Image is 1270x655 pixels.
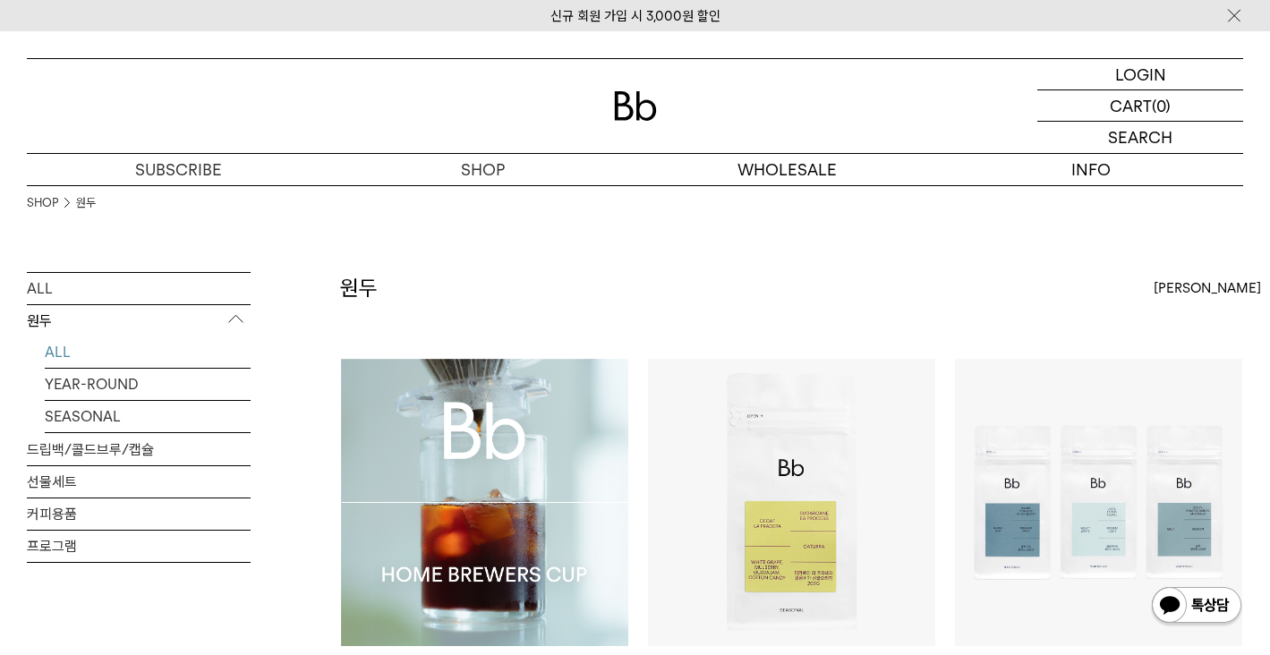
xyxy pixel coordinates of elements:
[45,336,251,368] a: ALL
[27,466,251,498] a: 선물세트
[341,359,628,646] img: 1000001223_add2_021.jpg
[27,154,331,185] a: SUBSCRIBE
[648,359,935,646] img: 콜롬비아 라 프라데라 디카페인
[45,401,251,432] a: SEASONAL
[635,154,940,185] p: WHOLESALE
[939,154,1243,185] p: INFO
[1110,90,1152,121] p: CART
[1108,122,1172,153] p: SEARCH
[27,531,251,562] a: 프로그램
[331,154,635,185] a: SHOP
[955,359,1242,646] img: 블렌드 커피 3종 (각 200g x3)
[27,273,251,304] a: ALL
[341,359,628,646] a: Bb 홈 브루어스 컵
[45,369,251,400] a: YEAR-ROUND
[76,194,96,212] a: 원두
[1115,59,1166,89] p: LOGIN
[340,273,378,303] h2: 원두
[27,305,251,337] p: 원두
[27,194,58,212] a: SHOP
[550,8,720,24] a: 신규 회원 가입 시 3,000원 할인
[614,91,657,121] img: 로고
[1037,90,1243,122] a: CART (0)
[27,498,251,530] a: 커피용품
[27,434,251,465] a: 드립백/콜드브루/캡슐
[1150,585,1243,628] img: 카카오톡 채널 1:1 채팅 버튼
[1037,59,1243,90] a: LOGIN
[1152,90,1171,121] p: (0)
[1154,277,1261,299] span: [PERSON_NAME]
